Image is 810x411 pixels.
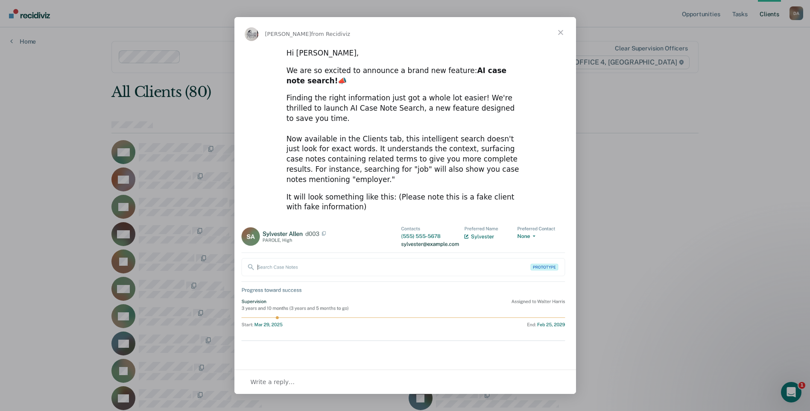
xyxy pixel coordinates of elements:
[265,31,311,37] span: [PERSON_NAME]
[245,27,258,41] img: Profile image for Kim
[287,192,524,213] div: It will look something like this: (Please note this is a fake client with fake information)
[287,66,524,86] div: We are so excited to announce a brand new feature: 📣
[287,93,524,185] div: Finding the right information just got a whole lot easier! We're thrilled to launch AI Case Note ...
[251,376,295,388] span: Write a reply…
[311,31,351,37] span: from Recidiviz
[287,66,506,85] b: AI case note search!
[287,48,524,59] div: Hi [PERSON_NAME],
[287,362,524,383] div: Please use the chat or write to with any questions!
[234,370,576,394] div: Open conversation and reply
[545,17,576,48] span: Close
